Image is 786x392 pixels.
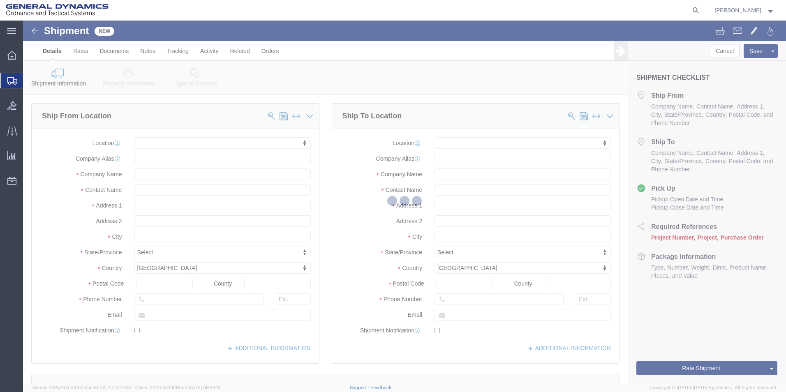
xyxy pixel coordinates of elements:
span: [DATE] 09:39:01 [187,385,221,390]
span: Britney Atkins [714,6,761,15]
img: logo [6,4,109,16]
span: [DATE] 10:47:06 [98,385,132,390]
a: Feedback [370,385,391,390]
span: Server: 2025.19.0-d447cefac8f [33,385,132,390]
button: [PERSON_NAME] [714,5,775,15]
span: Copyright © [DATE]-[DATE] Agistix Inc., All Rights Reserved [650,384,776,391]
a: Support [350,385,370,390]
span: Client: 2025.19.0-129fbcf [135,385,221,390]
